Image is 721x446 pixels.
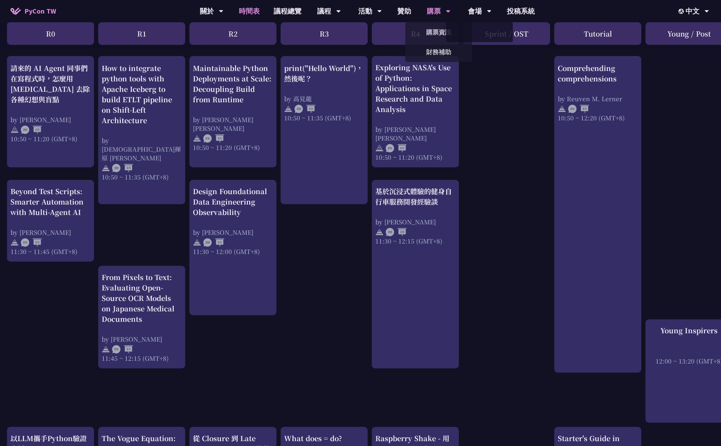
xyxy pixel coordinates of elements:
div: Maintainable Python Deployments at Scale: Decoupling Build from Runtime [193,63,273,104]
a: PyCon TW [3,2,63,20]
div: by [PERSON_NAME] [375,217,455,226]
a: 購票資訊 [405,24,472,40]
div: How to integrate python tools with Apache Iceberg to build ETLT pipeline on Shift-Left Architecture [102,63,182,125]
img: Home icon of PyCon TW 2025 [10,8,21,15]
div: by [PERSON_NAME] [102,335,182,343]
img: ENEN.5a408d1.svg [386,144,407,152]
div: by Reuven M. Lerner [558,94,638,103]
img: svg+xml;base64,PHN2ZyB4bWxucz0iaHR0cDovL3d3dy53My5vcmcvMjAwMC9zdmciIHdpZHRoPSIyNCIgaGVpZ2h0PSIyNC... [193,134,201,143]
div: R3 [281,22,368,45]
img: ZHEN.371966e.svg [112,164,133,172]
div: R1 [98,22,185,45]
div: 11:30 ~ 12:15 (GMT+8) [375,237,455,245]
div: 基於沉浸式體驗的健身自行車服務開發經驗談 [375,186,455,207]
div: What does = do? [284,433,364,444]
div: Beyond Test Scripts: Smarter Automation with Multi-Agent AI [10,186,91,217]
div: by [PERSON_NAME] [PERSON_NAME] [193,115,273,132]
div: 10:50 ~ 11:20 (GMT+8) [10,134,91,143]
div: R0 [7,22,94,45]
div: by 高見龍 [284,94,364,103]
div: Design Foundational Data Engineering Observability [193,186,273,217]
div: 11:30 ~ 11:45 (GMT+8) [10,247,91,256]
div: Comprehending comprehensions [558,63,638,83]
span: PyCon TW [24,6,56,16]
img: Locale Icon [679,9,685,14]
div: R4 [372,22,459,45]
div: 10:50 ~ 11:20 (GMT+8) [375,153,455,161]
a: 財務補助 [405,44,472,60]
div: 11:45 ~ 12:15 (GMT+8) [102,354,182,363]
div: 10:50 ~ 11:35 (GMT+8) [102,172,182,181]
img: ZHEN.371966e.svg [295,105,315,113]
a: Design Foundational Data Engineering Observability by [PERSON_NAME] 11:30 ~ 12:00 (GMT+8) [193,186,273,256]
div: by [PERSON_NAME] [193,228,273,237]
img: svg+xml;base64,PHN2ZyB4bWxucz0iaHR0cDovL3d3dy53My5vcmcvMjAwMC9zdmciIHdpZHRoPSIyNCIgaGVpZ2h0PSIyNC... [375,228,384,236]
div: Tutorial [554,22,641,45]
div: by [PERSON_NAME] [10,228,91,237]
img: ZHZH.38617ef.svg [386,228,407,236]
div: by [DEMOGRAPHIC_DATA]揮原 [PERSON_NAME] [102,136,182,162]
a: print("Hello World")，然後呢？ by 高見龍 10:50 ~ 11:35 (GMT+8) [284,62,364,121]
img: ENEN.5a408d1.svg [21,238,42,247]
img: svg+xml;base64,PHN2ZyB4bWxucz0iaHR0cDovL3d3dy53My5vcmcvMjAwMC9zdmciIHdpZHRoPSIyNCIgaGVpZ2h0PSIyNC... [10,126,19,134]
a: Beyond Test Scripts: Smarter Automation with Multi-Agent AI by [PERSON_NAME] 11:30 ~ 11:45 (GMT+8) [10,186,91,256]
a: 基於沉浸式體驗的健身自行車服務開發經驗談 by [PERSON_NAME] 11:30 ~ 12:15 (GMT+8) [375,186,455,245]
img: svg+xml;base64,PHN2ZyB4bWxucz0iaHR0cDovL3d3dy53My5vcmcvMjAwMC9zdmciIHdpZHRoPSIyNCIgaGVpZ2h0PSIyNC... [284,105,292,113]
img: svg+xml;base64,PHN2ZyB4bWxucz0iaHR0cDovL3d3dy53My5vcmcvMjAwMC9zdmciIHdpZHRoPSIyNCIgaGVpZ2h0PSIyNC... [375,144,384,152]
img: svg+xml;base64,PHN2ZyB4bWxucz0iaHR0cDovL3d3dy53My5vcmcvMjAwMC9zdmciIHdpZHRoPSIyNCIgaGVpZ2h0PSIyNC... [102,345,110,353]
a: Comprehending comprehensions by Reuven M. Lerner 10:50 ~ 12:20 (GMT+8) [558,62,638,121]
div: Exploring NASA's Use of Python: Applications in Space Research and Data Analysis [375,62,455,114]
a: Maintainable Python Deployments at Scale: Decoupling Build from Runtime by [PERSON_NAME] [PERSON_... [193,62,273,151]
img: ZHEN.371966e.svg [203,238,224,247]
a: Exploring NASA's Use of Python: Applications in Space Research and Data Analysis by [PERSON_NAME]... [375,62,455,161]
div: 10:50 ~ 11:35 (GMT+8) [284,113,364,122]
div: 10:50 ~ 12:20 (GMT+8) [558,113,638,122]
img: ENEN.5a408d1.svg [203,134,224,143]
img: ENEN.5a408d1.svg [568,105,589,113]
img: svg+xml;base64,PHN2ZyB4bWxucz0iaHR0cDovL3d3dy53My5vcmcvMjAwMC9zdmciIHdpZHRoPSIyNCIgaGVpZ2h0PSIyNC... [102,164,110,172]
div: 11:30 ~ 12:00 (GMT+8) [193,247,273,256]
img: svg+xml;base64,PHN2ZyB4bWxucz0iaHR0cDovL3d3dy53My5vcmcvMjAwMC9zdmciIHdpZHRoPSIyNCIgaGVpZ2h0PSIyNC... [193,238,201,247]
img: svg+xml;base64,PHN2ZyB4bWxucz0iaHR0cDovL3d3dy53My5vcmcvMjAwMC9zdmciIHdpZHRoPSIyNCIgaGVpZ2h0PSIyNC... [10,238,19,247]
div: 請來的 AI Agent 同事們在寫程式時，怎麼用 [MEDICAL_DATA] 去除各種幻想與盲點 [10,63,91,104]
a: 請來的 AI Agent 同事們在寫程式時，怎麼用 [MEDICAL_DATA] 去除各種幻想與盲點 by [PERSON_NAME] 10:50 ~ 11:20 (GMT+8) [10,62,91,142]
img: svg+xml;base64,PHN2ZyB4bWxucz0iaHR0cDovL3d3dy53My5vcmcvMjAwMC9zdmciIHdpZHRoPSIyNCIgaGVpZ2h0PSIyNC... [558,105,566,113]
a: From Pixels to Text: Evaluating Open-Source OCR Models on Japanese Medical Documents by [PERSON_N... [102,272,182,363]
div: by [PERSON_NAME] [PERSON_NAME] [375,125,455,142]
div: From Pixels to Text: Evaluating Open-Source OCR Models on Japanese Medical Documents [102,272,182,324]
img: ENEN.5a408d1.svg [112,345,133,353]
img: ZHZH.38617ef.svg [21,126,42,134]
div: by [PERSON_NAME] [10,115,91,124]
div: 10:50 ~ 11:20 (GMT+8) [193,143,273,151]
div: print("Hello World")，然後呢？ [284,63,364,83]
div: R2 [189,22,276,45]
a: How to integrate python tools with Apache Iceberg to build ETLT pipeline on Shift-Left Architectu... [102,62,182,181]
